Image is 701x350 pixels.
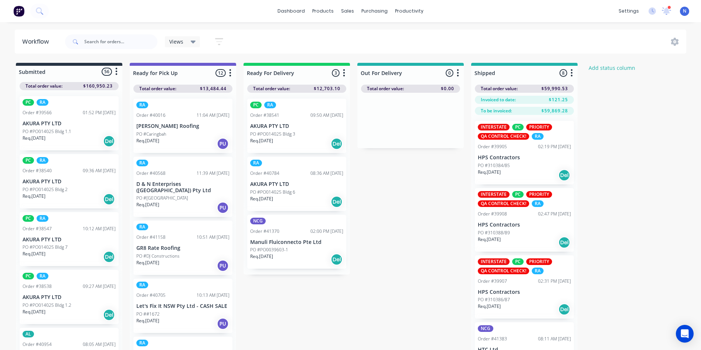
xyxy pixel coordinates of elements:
span: $13,484.44 [200,85,227,92]
div: Order #40784 [250,170,279,177]
div: Order #41383 [478,336,507,342]
div: INTERSTATEPCPRIORITYQA CONTROL CHECK!RAOrder #3990802:47 PM [DATE]HPS ContractorsPO #310388/89Req... [475,188,574,252]
span: Invoiced to date: [481,96,516,103]
div: PC [23,215,34,222]
div: Order #39905 [478,143,507,150]
div: Order #40954 [23,341,52,348]
div: Del [558,303,570,315]
div: PU [217,260,229,272]
div: 11:04 AM [DATE] [197,112,229,119]
div: RA [136,102,148,108]
div: 01:52 PM [DATE] [83,109,116,116]
div: PRIORITY [526,124,552,130]
div: 11:39 AM [DATE] [197,170,229,177]
p: Req. [DATE] [478,169,501,176]
div: purchasing [358,6,391,17]
div: RA [532,133,544,140]
div: 09:50 AM [DATE] [310,112,343,119]
div: RA [37,215,48,222]
div: PCRAOrder #3854009:36 AM [DATE]AKURA PTY LTDPO #PO014025 Bldg 2Req.[DATE]Del [20,154,119,208]
div: 02:31 PM [DATE] [538,278,571,285]
div: INTERSTATE [478,258,510,265]
div: QA CONTROL CHECK! [478,133,529,140]
span: N [683,8,686,14]
div: PU [217,202,229,214]
div: INTERSTATE [478,124,510,130]
span: Total order value: [367,85,404,92]
p: PO #PO014025 Bldg 1.2 [23,302,71,309]
div: RAOrder #4115810:51 AM [DATE]GR8 Rate RoofingPO #DJ ConstructionsReq.[DATE]PU [133,221,232,275]
p: PO #[GEOGRAPHIC_DATA] [136,195,188,201]
span: Total order value: [139,85,176,92]
p: PO #310386/87 [478,296,510,303]
div: 10:13 AM [DATE] [197,292,229,299]
div: PC [250,102,262,108]
div: Del [103,193,115,205]
p: PO #PO014025 Bldg 3 [250,131,295,137]
p: [PERSON_NAME] Roofing [136,123,229,129]
p: Req. [DATE] [136,317,159,324]
div: 08:36 AM [DATE] [310,170,343,177]
div: 09:36 AM [DATE] [83,167,116,174]
div: 02:00 PM [DATE] [310,228,343,235]
div: Order #39908 [478,211,507,217]
p: GR8 Rate Roofing [136,245,229,251]
div: Order #38540 [23,167,52,174]
p: Let's Fix It NSW Pty Ltd - CASH SALE [136,303,229,309]
div: 09:27 AM [DATE] [83,283,116,290]
div: PRIORITY [526,258,552,265]
span: To be invoiced: [481,108,512,114]
div: sales [337,6,358,17]
p: Req. [DATE] [250,253,273,260]
div: RA [532,200,544,207]
span: Total order value: [481,85,518,92]
div: Order #39907 [478,278,507,285]
div: productivity [391,6,427,17]
span: Total order value: [253,85,290,92]
p: PO #Caringbah [136,131,166,137]
p: Req. [DATE] [250,196,273,202]
div: Order #40016 [136,112,166,119]
p: D & N Enterprises ([GEOGRAPHIC_DATA]) Pty Ltd [136,181,229,194]
div: NCG [478,325,493,332]
div: INTERSTATE [478,191,510,198]
div: RA [532,268,544,274]
p: Req. [DATE] [136,259,159,266]
div: Del [331,196,343,208]
p: AKURA PTY LTD [23,237,116,243]
div: NCG [250,218,266,224]
div: PC [23,273,34,279]
div: Order #38538 [23,283,52,290]
div: RAOrder #4070510:13 AM [DATE]Let's Fix It NSW Pty Ltd - CASH SALEPO ##1672Req.[DATE]PU [133,279,232,333]
div: RA [136,282,148,288]
div: PU [217,138,229,150]
div: Order #40568 [136,170,166,177]
div: PC [512,124,524,130]
div: Order #39566 [23,109,52,116]
p: Req. [DATE] [136,137,159,144]
span: $59,990.53 [541,85,568,92]
p: Req. [DATE] [23,193,45,200]
div: PU [217,318,229,330]
div: RA [37,99,48,106]
p: PO #310384/85 [478,162,510,169]
div: products [309,6,337,17]
div: RA [136,340,148,346]
p: HPS Contractors [478,289,571,295]
div: AL [23,331,34,337]
div: RAOrder #4001611:04 AM [DATE][PERSON_NAME] RoofingPO #CaringbahReq.[DATE]PU [133,99,232,153]
div: 10:12 AM [DATE] [83,225,116,232]
p: PO #PO014025 Bldg 2 [23,186,68,193]
div: PCRAOrder #3956601:52 PM [DATE]AKURA PTY LTDPO #PO014025 Bldg 1.1Req.[DATE]Del [20,96,119,150]
input: Search for orders... [84,34,157,49]
div: PCRAOrder #3854109:50 AM [DATE]AKURA PTY LTDPO #PO014025 Bldg 3Req.[DATE]Del [247,99,346,153]
div: INTERSTATEPCPRIORITYQA CONTROL CHECK!RAOrder #3990502:19 PM [DATE]HPS ContractorsPO #310384/85Req... [475,121,574,184]
div: RA [136,224,148,230]
p: Req. [DATE] [23,251,45,257]
p: AKURA PTY LTD [23,179,116,185]
p: Req. [DATE] [250,137,273,144]
div: PC [512,191,524,198]
p: PO #PO014025 Bldg 6 [250,189,295,196]
p: PO #DJ Constructions [136,253,180,259]
div: QA CONTROL CHECK! [478,268,529,274]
